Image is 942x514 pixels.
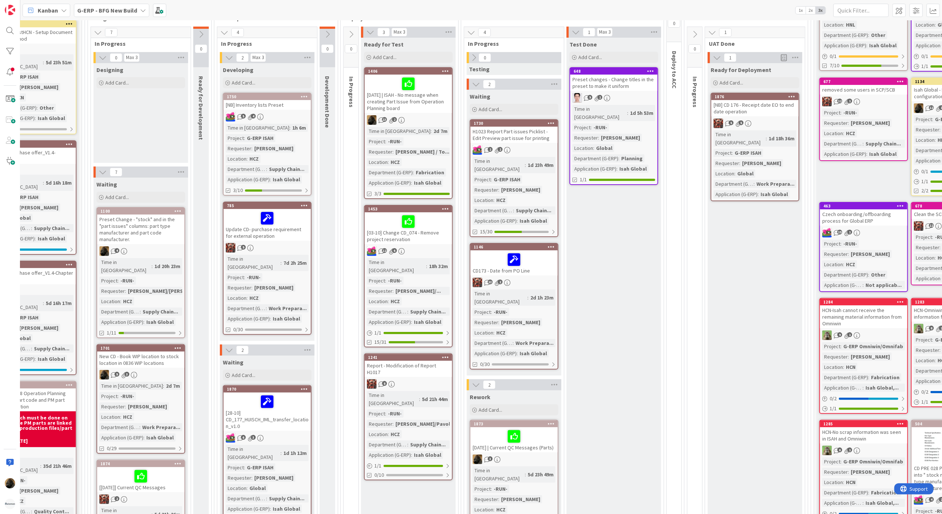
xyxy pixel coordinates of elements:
span: : [866,41,867,49]
div: Requester [914,126,939,134]
div: [PERSON_NAME] [849,119,892,127]
span: 2 [488,147,493,152]
span: Add Card... [232,79,255,86]
div: 1/1 [365,328,452,337]
span: 7/10 [830,62,839,69]
div: 1873[DATE] | Current QC Messages (Parts) [470,421,558,452]
span: : [35,114,36,122]
span: 1/1 [580,176,587,184]
div: Department (G-ERP) [572,154,618,162]
span: Deploy to ACC [671,51,678,89]
div: ND [97,246,184,256]
img: JK [367,379,377,389]
div: Department (G-ERP) [822,140,863,148]
div: 1241 [365,354,452,361]
div: Project [822,109,840,117]
div: JK [365,379,452,389]
img: JK [822,228,832,237]
div: 1284 [820,299,907,305]
span: 1 [724,53,737,62]
span: 0 [668,19,680,28]
div: 1d 23h 49m [526,161,555,169]
div: ll [570,93,657,103]
div: TT [820,330,907,340]
span: 0 [195,44,207,53]
div: TT [820,446,907,455]
span: Add Card... [479,106,502,113]
div: 1146CD173 - Date from PO Line [470,244,558,275]
span: : [935,136,936,144]
span: Testing [469,65,490,73]
span: : [270,175,271,184]
span: : [868,31,869,39]
span: : [525,161,526,169]
div: Other [38,104,56,112]
div: Project [714,149,732,157]
div: Isah Global [867,150,898,158]
img: ND [473,455,482,464]
span: 1 [583,28,595,37]
span: : [627,109,628,117]
div: 648Preset changes - Change titles in the preset to make it uniform [570,68,657,91]
div: Location [226,155,246,163]
img: JK [226,112,235,121]
div: JK [820,228,907,237]
div: Isah Global [618,165,649,173]
div: 1/1 [365,461,452,470]
span: : [37,104,38,112]
div: 648 [570,68,657,75]
div: JK [470,145,558,155]
div: Global [735,169,755,178]
span: 0 [688,44,701,53]
div: Project [367,137,385,145]
div: Project [572,123,591,131]
img: JK [914,495,924,505]
span: 13 [382,117,387,122]
span: : [932,115,933,123]
span: 9 [588,95,592,100]
img: JK [822,97,832,106]
span: 1x [796,7,806,14]
span: 0 [321,44,334,53]
img: JK [473,278,482,287]
span: : [431,127,432,135]
img: JK [914,221,924,231]
div: 1701New CD - Book WIP location to stock location in 0836 WIP locations [97,345,184,368]
div: Time in [GEOGRAPHIC_DATA] [367,127,431,135]
div: [NB] CD 176 - Receipt date EO to end date operation [711,100,799,116]
div: Department (G-ERP) [367,168,413,177]
div: 5d 23h 51m [44,58,74,66]
span: Add Card... [232,372,255,378]
div: Project [226,134,244,142]
div: 677removed some users in SCP/SCB [820,78,907,95]
div: 785Update CD- purchase requirement for external operation [224,202,311,241]
div: 1284HCN-Isah cannot receive the remaining material information from Omniwin [820,299,907,328]
div: Isah Global [36,114,67,122]
img: TT [914,324,924,333]
span: Ready for Test [364,41,404,48]
img: ND [914,103,924,113]
div: Other [869,31,887,39]
div: Location [914,21,935,29]
span: 0 / 1 [921,168,928,175]
div: 2d 7m [432,127,449,135]
div: Time in [GEOGRAPHIC_DATA] [572,105,627,121]
span: 0 [479,53,491,62]
span: : [848,119,849,127]
div: Isah Global [867,41,898,49]
div: 677 [820,78,907,85]
span: : [732,149,733,157]
div: [PERSON_NAME] [17,83,60,91]
span: 7 [105,28,118,37]
div: 1146 [470,244,558,250]
span: 1 [598,95,602,100]
div: 463 [820,203,907,209]
div: [PERSON_NAME] / To... [394,148,451,156]
div: Time in [GEOGRAPHIC_DATA] [714,130,766,147]
div: G-ERP ISAH [492,175,522,184]
img: TT [822,330,832,340]
span: : [863,140,864,148]
div: 1870 [224,386,311,393]
div: Application (G-ERP) [572,165,616,173]
span: : [266,165,267,173]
